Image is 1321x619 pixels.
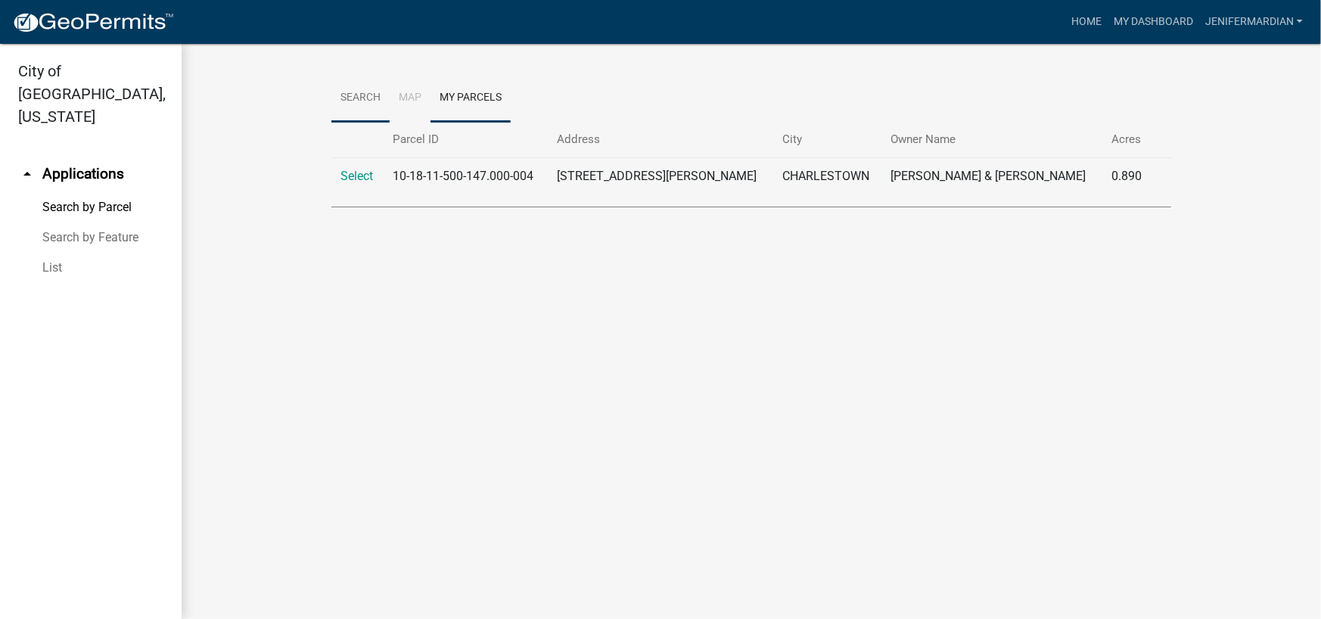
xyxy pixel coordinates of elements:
[384,158,548,195] td: 10-18-11-500-147.000-004
[331,74,390,123] a: Search
[1065,8,1108,36] a: Home
[384,122,548,157] th: Parcel ID
[882,122,1102,157] th: Owner Name
[430,74,511,123] a: My Parcels
[773,158,882,195] td: CHARLESTOWN
[1108,8,1199,36] a: My Dashboard
[1102,122,1152,157] th: Acres
[548,158,773,195] td: [STREET_ADDRESS][PERSON_NAME]
[340,169,373,183] a: Select
[773,122,882,157] th: City
[1102,158,1152,195] td: 0.890
[882,158,1102,195] td: [PERSON_NAME] & [PERSON_NAME]
[1199,8,1309,36] a: JeniferMardian
[18,165,36,183] i: arrow_drop_up
[548,122,773,157] th: Address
